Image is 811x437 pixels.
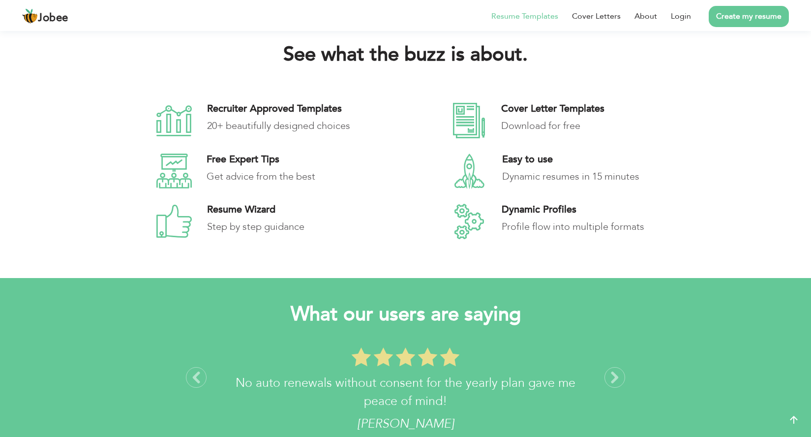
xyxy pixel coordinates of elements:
h4: Free Expert Tips [207,154,494,165]
p: Get advice from the best [207,169,494,184]
p: Profile flow into multiple formats [502,219,705,234]
h4: Dynamic Profiles [502,204,705,216]
p: 20+ beautifully designed choices [207,119,495,133]
h4: Resume Wizard [207,204,495,216]
a: About [634,10,657,22]
a: Cover Letters [572,10,621,22]
p: Download for free [501,119,705,133]
a: Login [671,10,691,22]
img: jobee.io [22,8,38,24]
h4: Cover Letter Templates [501,103,705,115]
a: Create my resume [709,6,789,27]
a: Jobee [22,8,68,24]
p: [PERSON_NAME] [185,415,626,434]
span: Jobee [38,13,68,24]
p: Dynamic resumes in 15 minutes [502,169,706,184]
h2: What our users are saying [185,302,626,327]
h4: Easy to use [502,154,706,165]
blockquote: No auto renewals without consent for the yearly plan gave me peace of mind! [185,374,626,411]
a: Resume Templates [491,10,558,22]
p: Step by step guidance [207,219,495,234]
h2: See what the buzz is about. [283,42,528,67]
h4: Recruiter Approved Templates [207,103,495,115]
